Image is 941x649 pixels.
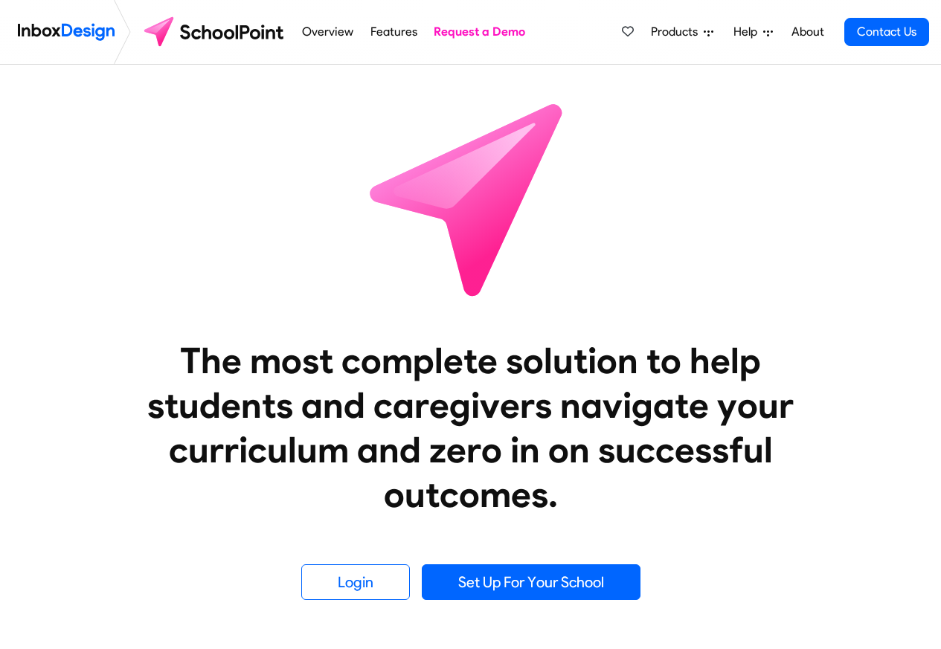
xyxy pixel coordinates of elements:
[298,17,358,47] a: Overview
[301,564,410,600] a: Login
[366,17,421,47] a: Features
[137,14,294,50] img: schoolpoint logo
[728,17,779,47] a: Help
[118,338,824,517] heading: The most complete solution to help students and caregivers navigate your curriculum and zero in o...
[651,23,704,41] span: Products
[787,17,828,47] a: About
[844,18,929,46] a: Contact Us
[337,65,605,332] img: icon_schoolpoint.svg
[430,17,530,47] a: Request a Demo
[645,17,719,47] a: Products
[733,23,763,41] span: Help
[422,564,640,600] a: Set Up For Your School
